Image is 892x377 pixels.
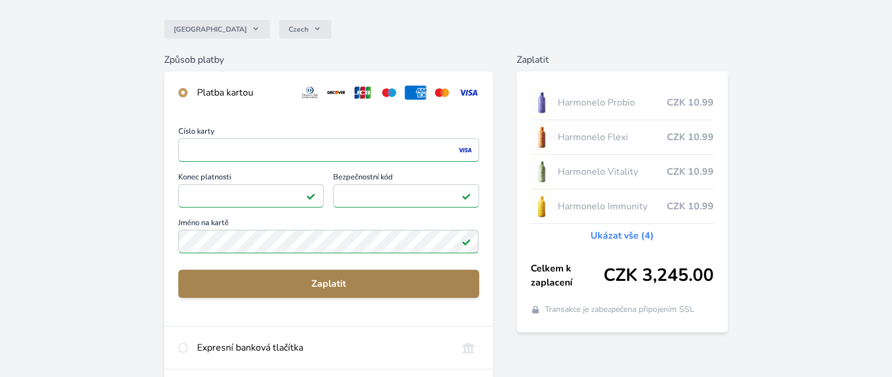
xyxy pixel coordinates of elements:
[517,53,728,67] h6: Zaplatit
[557,165,666,179] span: Harmonelo Vitality
[667,130,714,144] span: CZK 10.99
[531,88,553,117] img: CLEAN_PROBIO_se_stinem_x-lo.jpg
[352,86,374,100] img: jcb.svg
[178,219,479,230] span: Jméno na kartě
[289,25,308,34] span: Czech
[457,341,479,355] img: onlineBanking_CZ.svg
[457,145,473,155] img: visa
[299,86,321,100] img: diners.svg
[667,96,714,110] span: CZK 10.99
[557,96,666,110] span: Harmonelo Probio
[164,20,270,39] button: [GEOGRAPHIC_DATA]
[178,270,479,298] button: Zaplatit
[557,199,666,213] span: Harmonelo Immunity
[197,86,290,100] div: Platba kartou
[667,199,714,213] span: CZK 10.99
[378,86,400,100] img: maestro.svg
[462,191,471,201] img: Platné pole
[306,191,316,201] img: Platné pole
[338,188,473,204] iframe: Iframe pro bezpečnostní kód
[531,157,553,186] img: CLEAN_VITALITY_se_stinem_x-lo.jpg
[431,86,453,100] img: mc.svg
[667,165,714,179] span: CZK 10.99
[603,265,714,286] span: CZK 3,245.00
[325,86,347,100] img: discover.svg
[531,123,553,152] img: CLEAN_FLEXI_se_stinem_x-hi_(1)-lo.jpg
[164,53,493,67] h6: Způsob platby
[405,86,426,100] img: amex.svg
[178,174,324,184] span: Konec platnosti
[462,237,471,246] img: Platné pole
[457,86,479,100] img: visa.svg
[178,230,479,253] input: Jméno na kartěPlatné pole
[188,277,469,291] span: Zaplatit
[557,130,666,144] span: Harmonelo Flexi
[531,192,553,221] img: IMMUNITY_se_stinem_x-lo.jpg
[531,261,603,290] span: Celkem k zaplacení
[184,142,473,158] iframe: Iframe pro číslo karty
[178,128,479,138] span: Číslo karty
[184,188,318,204] iframe: Iframe pro datum vypršení platnosti
[174,25,247,34] span: [GEOGRAPHIC_DATA]
[279,20,331,39] button: Czech
[591,229,654,243] a: Ukázat vše (4)
[333,174,479,184] span: Bezpečnostní kód
[197,341,447,355] div: Expresní banková tlačítka
[545,304,694,315] span: Transakce je zabezpečena připojením SSL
